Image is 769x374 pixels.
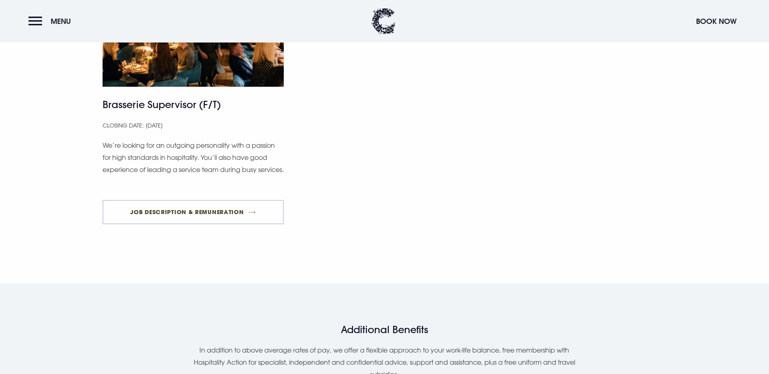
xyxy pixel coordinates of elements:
[371,8,396,34] img: Clandeboye Lodge
[103,120,284,131] p: Closing Date: [DATE]
[103,200,284,224] a: Job Description & Remuneration
[150,324,619,336] h4: Additional Benefits
[692,13,741,30] button: Book Now
[103,139,284,176] p: We’re looking for an outgoing personality with a passion for high standards in hospitality. You’l...
[51,17,71,26] span: Menu
[28,13,75,30] button: Menu
[103,97,284,112] h4: Brasserie Supervisor (F/T)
